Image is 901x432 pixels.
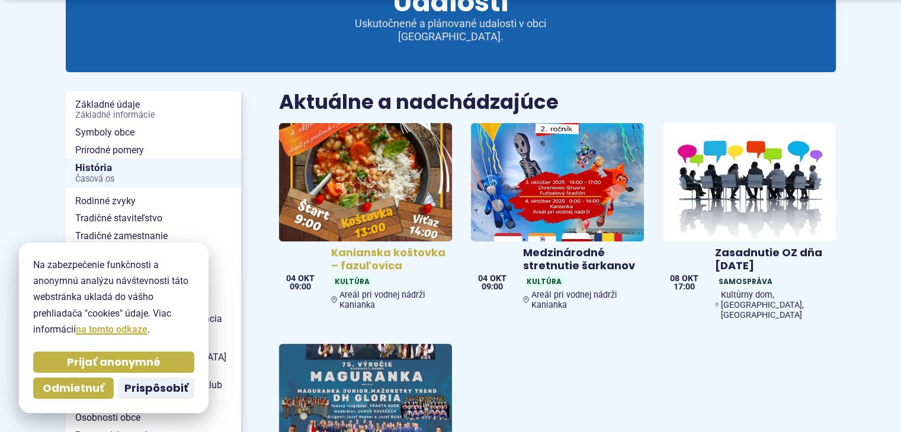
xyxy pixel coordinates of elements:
span: Symboly obce [75,124,232,141]
a: Rodinné zvyky [66,192,241,210]
a: na tomto odkaze [76,324,148,335]
span: História [75,159,232,188]
a: Základné údajeZákladné informácie [66,96,241,124]
span: Areál pri vodnej nádrži Kanianka [531,290,639,310]
span: okt [682,275,698,283]
a: Kanianska koštovka – fazuľovica KultúraAreál pri vodnej nádrži Kanianka 04 okt 09:00 [279,123,452,315]
a: Zasadnutie OZ dňa [DATE] SamosprávaKultúrny dom, [GEOGRAPHIC_DATA], [GEOGRAPHIC_DATA] 08 okt 17:00 [663,123,836,325]
h4: Zasadnutie OZ dňa [DATE] [715,246,831,273]
span: 17:00 [670,283,698,291]
span: Prispôsobiť [124,382,188,395]
span: Časová os [75,175,232,184]
span: okt [490,275,506,283]
span: 04 [286,275,296,283]
span: Odmietnuť [43,382,104,395]
span: Osobnosti obce [75,409,232,427]
a: Symboly obce [66,124,241,141]
p: Na zabezpečenie funkčnosti a anonymnú analýzu návštevnosti táto webstránka ukladá do vášho prehli... [33,257,194,337]
h4: Kanianska koštovka – fazuľovica [331,246,447,273]
span: Samospráva [715,275,776,288]
span: Areál pri vodnej nádrži Kanianka [339,290,447,310]
span: Rodinné zvyky [75,192,232,210]
button: Prispôsobiť [118,378,194,399]
span: 04 [478,275,488,283]
span: 08 [670,275,679,283]
p: Uskutočnené a plánované udalosti v obci [GEOGRAPHIC_DATA]. [309,17,593,44]
a: Tradičné zamestnanie [66,227,241,245]
span: Kultúra [331,275,373,288]
h2: Aktuálne a nadchádzajúce [279,91,836,113]
button: Odmietnuť [33,378,114,399]
span: Tradičné staviteľstvo [75,209,232,227]
h4: Medzinárodné stretnutie šarkanov [523,246,639,273]
a: Prírodné pomery [66,141,241,159]
a: HistóriaČasová os [66,159,241,188]
span: 09:00 [286,283,315,291]
span: Prijať anonymné [67,356,161,369]
span: 09:00 [478,283,506,291]
a: Medzinárodné stretnutie šarkanov KultúraAreál pri vodnej nádrži Kanianka 04 okt 09:00 [471,123,644,315]
span: Kultúrny dom, [GEOGRAPHIC_DATA], [GEOGRAPHIC_DATA] [721,290,831,320]
span: Kultúra [523,275,565,288]
a: Osobnosti obce [66,409,241,427]
span: Základné informácie [75,111,232,120]
button: Prijať anonymné [33,352,194,373]
a: Tradičné staviteľstvo [66,209,241,227]
span: okt [298,275,315,283]
span: Základné údaje [75,96,232,124]
span: Prírodné pomery [75,141,232,159]
span: Tradičné zamestnanie [75,227,232,245]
